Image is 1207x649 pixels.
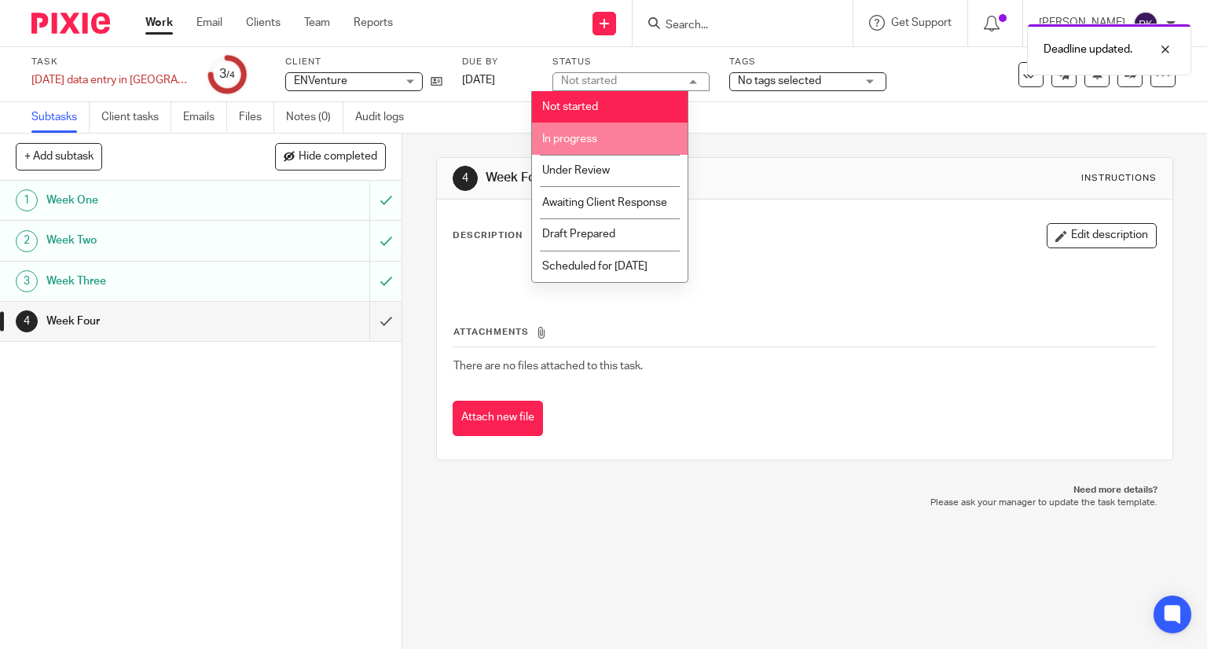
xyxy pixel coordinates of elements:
span: There are no files attached to this task. [453,361,643,372]
a: Reports [354,15,393,31]
span: ENVenture [294,75,347,86]
span: Hide completed [299,151,377,163]
h1: Week Two [46,229,251,252]
a: Notes (0) [286,102,343,133]
label: Task [31,56,189,68]
button: Hide completed [275,143,386,170]
span: In progress [542,134,597,145]
div: 2 [16,230,38,252]
a: Emails [183,102,227,133]
span: Not started [542,101,598,112]
div: Not started [561,75,617,86]
span: Awaiting Client Response [542,197,667,208]
div: 4 [16,310,38,332]
h1: Week One [46,189,251,212]
p: Deadline updated. [1044,42,1132,57]
a: Client tasks [101,102,171,133]
span: Under Review [542,165,610,176]
div: 4 [453,166,478,191]
button: Attach new file [453,401,543,436]
div: 1 [16,189,38,211]
p: Need more details? [452,484,1158,497]
a: Files [239,102,274,133]
span: [DATE] [462,75,495,86]
p: Please ask your manager to update the task template. [452,497,1158,509]
div: Instructions [1081,172,1157,185]
div: 3 [219,65,235,83]
img: svg%3E [1133,11,1158,36]
h1: Week Three [46,269,251,293]
h1: Week Four [46,310,251,333]
div: 3 [16,270,38,292]
small: /4 [226,71,235,79]
a: Work [145,15,173,31]
a: Email [196,15,222,31]
label: Status [552,56,710,68]
button: + Add subtask [16,143,102,170]
a: Subtasks [31,102,90,133]
img: Pixie [31,13,110,34]
label: Due by [462,56,533,68]
label: Client [285,56,442,68]
span: Scheduled for [DATE] [542,261,648,272]
div: 2025Sep data entry in QBO [31,72,189,88]
a: Clients [246,15,281,31]
a: Audit logs [355,102,416,133]
button: Edit description [1047,223,1157,248]
span: Draft Prepared [542,229,615,240]
a: Team [304,15,330,31]
p: Description [453,229,523,242]
div: [DATE] data entry in [GEOGRAPHIC_DATA] [31,72,189,88]
h1: Week Four [486,170,838,186]
span: No tags selected [738,75,821,86]
span: Attachments [453,328,529,336]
